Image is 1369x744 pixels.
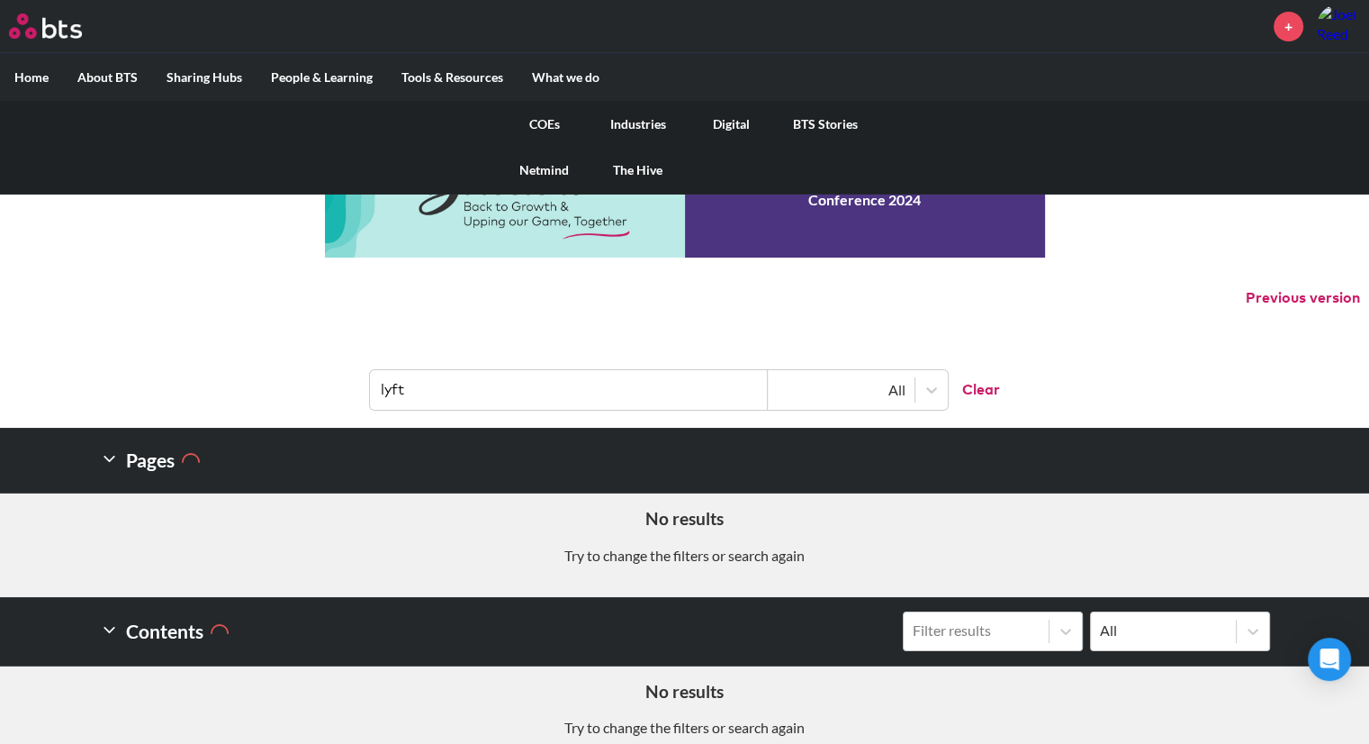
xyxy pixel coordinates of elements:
a: Profile [1317,5,1360,48]
div: Open Intercom Messenger [1308,638,1351,681]
p: Try to change the filters or search again [14,546,1355,566]
label: People & Learning [257,54,387,101]
label: Tools & Resources [387,54,518,101]
h2: Pages [100,442,200,478]
h2: Contents [100,612,229,651]
label: Sharing Hubs [152,54,257,101]
input: Find contents, pages and demos... [370,370,768,410]
div: All [1100,621,1227,640]
img: BTS Logo [9,14,82,39]
label: About BTS [63,54,152,101]
h5: No results [14,680,1355,704]
label: What we do [518,54,614,101]
h5: No results [14,507,1355,531]
p: Try to change the filters or search again [14,718,1355,738]
a: + [1274,12,1303,41]
div: Filter results [913,621,1040,640]
img: Joel Reed [1317,5,1360,48]
div: All [777,380,905,400]
button: Previous version [1246,288,1360,308]
button: Clear [948,370,1000,410]
a: Go home [9,14,115,39]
